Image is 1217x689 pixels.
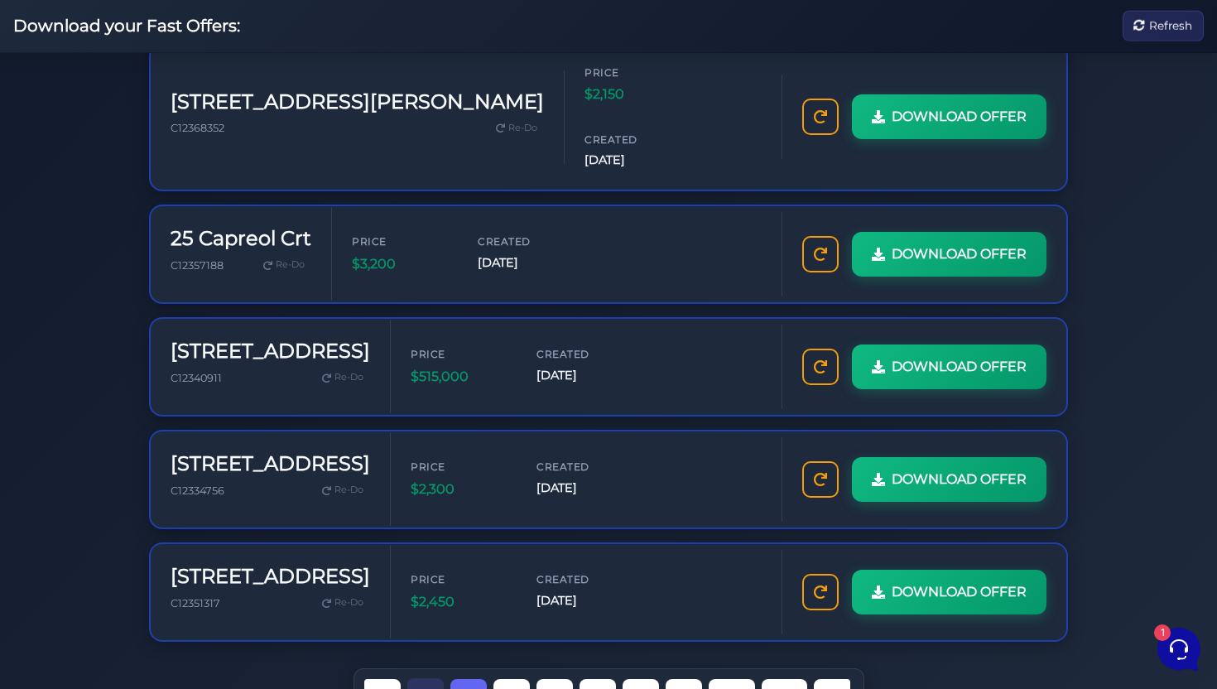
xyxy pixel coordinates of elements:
[26,185,60,218] img: dark
[852,344,1046,389] a: DOWNLOAD OFFER
[536,571,636,587] span: Created
[536,479,636,498] span: [DATE]
[584,132,684,147] span: Created
[892,469,1027,490] span: DOWNLOAD OFFER
[508,121,537,136] span: Re-Do
[536,459,636,475] span: Created
[852,570,1046,614] a: DOWNLOAD OFFER
[334,370,363,385] span: Re-Do
[267,93,305,106] a: See all
[892,106,1027,128] span: DOWNLOAD OFFER
[142,555,190,570] p: Messages
[536,346,636,362] span: Created
[171,90,544,114] h3: [STREET_ADDRESS][PERSON_NAME]
[411,591,510,613] span: $2,450
[352,234,451,249] span: Price
[478,253,577,272] span: [DATE]
[584,84,684,105] span: $2,150
[892,243,1027,265] span: DOWNLOAD OFFER
[27,128,47,147] img: dark
[26,299,113,312] span: Find an Answer
[411,479,510,500] span: $2,300
[20,113,311,162] a: Fast OffersYou:Thanks! :)[DATE]
[50,555,78,570] p: Home
[119,243,232,256] span: Start a Conversation
[171,227,311,251] h3: 25 Capreol Crt
[411,346,510,362] span: Price
[70,139,262,156] p: You: Thanks! :)
[272,183,305,198] p: [DATE]
[26,93,134,106] span: Your Conversations
[171,484,224,497] span: C12334756
[536,366,636,385] span: [DATE]
[584,151,684,170] span: [DATE]
[257,555,278,570] p: Help
[171,122,224,134] span: C12368352
[536,591,636,610] span: [DATE]
[1154,624,1204,674] iframe: Customerly Messenger Launcher
[20,176,311,226] a: Fast Offers SupportHi [PERSON_NAME], sorry about the delay, I've gone ahead and refunded you your...
[411,571,510,587] span: Price
[352,253,451,275] span: $3,200
[171,340,370,364] h3: [STREET_ADDRESS]
[334,483,363,498] span: Re-Do
[206,299,305,312] a: Open Help Center
[852,457,1046,502] a: DOWNLOAD OFFER
[272,119,305,134] p: [DATE]
[411,366,510,388] span: $515,000
[70,183,262,200] span: Fast Offers Support
[1123,11,1204,41] button: Refresh
[13,13,278,66] h2: Hello [PERSON_NAME] 👋
[257,254,311,276] a: Re-Do
[13,532,115,570] button: Home
[892,356,1027,378] span: DOWNLOAD OFFER
[315,367,370,388] a: Re-Do
[315,479,370,501] a: Re-Do
[852,94,1046,139] a: DOWNLOAD OFFER
[115,532,217,570] button: 1Messages
[315,592,370,614] a: Re-Do
[37,335,271,351] input: Search for an Article...
[334,595,363,610] span: Re-Do
[852,232,1046,277] a: DOWNLOAD OFFER
[478,234,577,249] span: Created
[411,459,510,475] span: Price
[171,452,370,476] h3: [STREET_ADDRESS]
[26,233,305,266] button: Start a Conversation
[584,65,684,80] span: Price
[489,118,544,139] a: Re-Do
[39,128,59,147] img: dark
[171,372,222,384] span: C12340911
[70,119,262,136] span: Fast Offers
[892,581,1027,603] span: DOWNLOAD OFFER
[1149,17,1192,36] span: Refresh
[276,258,305,272] span: Re-Do
[171,259,224,272] span: C12357188
[166,530,177,542] span: 1
[171,597,220,609] span: C12351317
[216,532,318,570] button: Help
[70,203,262,219] p: Hi [PERSON_NAME], sorry about the delay, I've gone ahead and refunded you your last payment, and ...
[13,17,240,36] h2: Download your Fast Offers:
[171,565,370,589] h3: [STREET_ADDRESS]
